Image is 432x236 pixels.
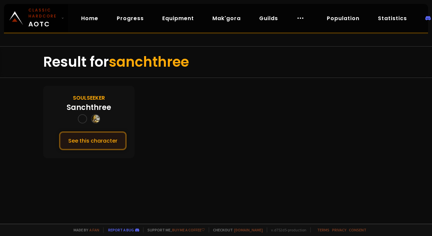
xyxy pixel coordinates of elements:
a: Guilds [254,12,283,25]
a: a fan [89,227,99,232]
a: Home [76,12,104,25]
span: Support me, [143,227,205,232]
button: See this character [59,131,127,150]
span: Checkout [209,227,263,232]
a: Progress [111,12,149,25]
div: Soulseeker [73,94,105,102]
span: v. d752d5 - production [267,227,306,232]
a: Privacy [332,227,346,232]
span: AOTC [28,7,59,29]
div: Result for [43,47,389,78]
a: Equipment [157,12,199,25]
a: Consent [349,227,366,232]
div: Sanchthree [67,102,111,113]
a: Population [322,12,365,25]
span: sanchthree [109,52,189,72]
a: [DOMAIN_NAME] [234,227,263,232]
span: Made by [70,227,99,232]
a: Mak'gora [207,12,246,25]
small: Classic Hardcore [28,7,59,19]
a: Classic HardcoreAOTC [4,4,68,32]
a: Statistics [373,12,412,25]
a: Terms [317,227,329,232]
a: Report a bug [108,227,134,232]
a: Buy me a coffee [172,227,205,232]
